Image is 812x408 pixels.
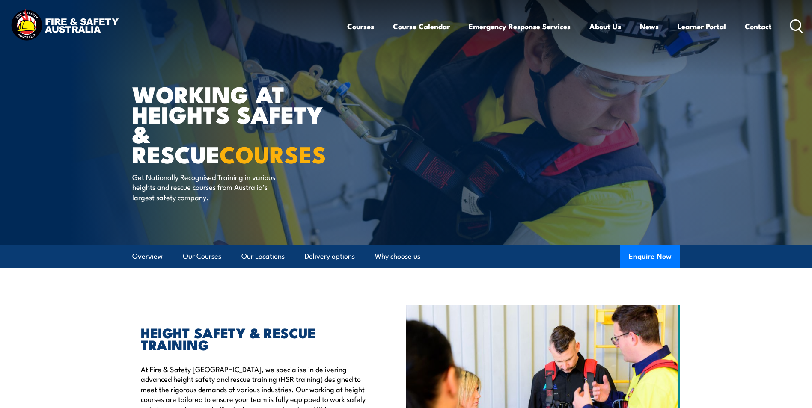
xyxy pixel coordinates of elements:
[589,15,621,38] a: About Us
[620,245,680,268] button: Enquire Now
[132,84,344,164] h1: WORKING AT HEIGHTS SAFETY & RESCUE
[183,245,221,268] a: Our Courses
[132,245,163,268] a: Overview
[678,15,726,38] a: Learner Portal
[375,245,420,268] a: Why choose us
[305,245,355,268] a: Delivery options
[220,136,326,171] strong: COURSES
[469,15,571,38] a: Emergency Response Services
[141,326,367,350] h2: HEIGHT SAFETY & RESCUE TRAINING
[640,15,659,38] a: News
[347,15,374,38] a: Courses
[132,172,289,202] p: Get Nationally Recognised Training in various heights and rescue courses from Australia’s largest...
[745,15,772,38] a: Contact
[241,245,285,268] a: Our Locations
[393,15,450,38] a: Course Calendar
